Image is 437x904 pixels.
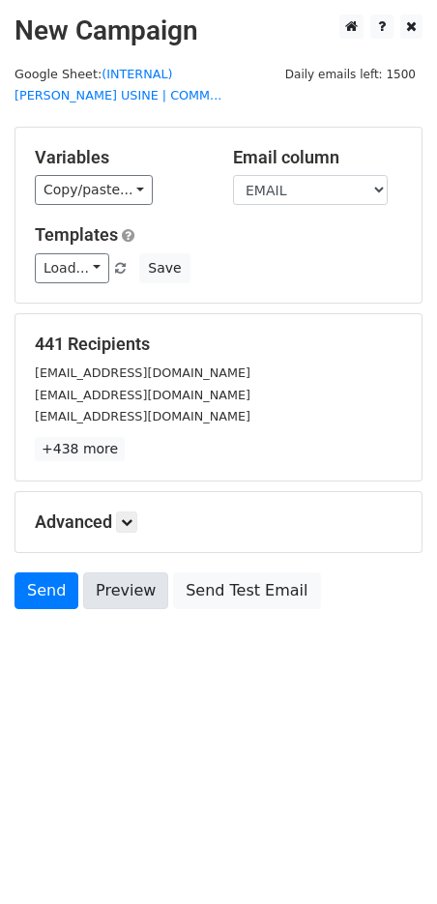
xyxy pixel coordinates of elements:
[15,572,78,609] a: Send
[340,811,437,904] iframe: Chat Widget
[139,253,189,283] button: Save
[15,67,221,103] small: Google Sheet:
[15,67,221,103] a: (INTERNAL) [PERSON_NAME] USINE | COMM...
[35,147,204,168] h5: Variables
[35,224,118,245] a: Templates
[35,511,402,533] h5: Advanced
[83,572,168,609] a: Preview
[35,175,153,205] a: Copy/paste...
[15,15,422,47] h2: New Campaign
[173,572,320,609] a: Send Test Email
[233,147,402,168] h5: Email column
[35,253,109,283] a: Load...
[35,334,402,355] h5: 441 Recipients
[35,409,250,423] small: [EMAIL_ADDRESS][DOMAIN_NAME]
[278,64,422,85] span: Daily emails left: 1500
[35,365,250,380] small: [EMAIL_ADDRESS][DOMAIN_NAME]
[35,437,125,461] a: +438 more
[278,67,422,81] a: Daily emails left: 1500
[35,388,250,402] small: [EMAIL_ADDRESS][DOMAIN_NAME]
